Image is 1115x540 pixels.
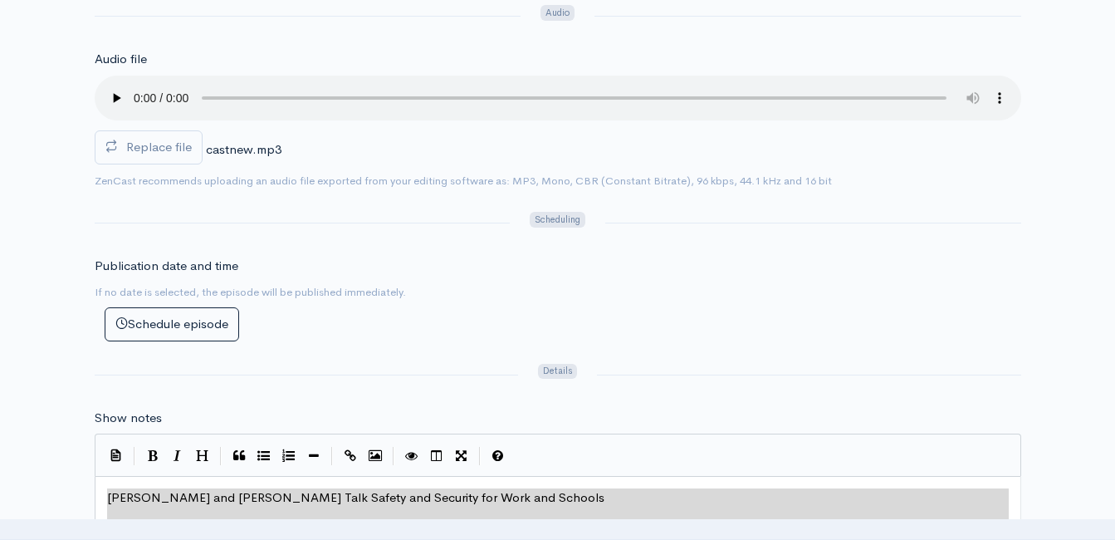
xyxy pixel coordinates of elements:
[190,444,215,469] button: Heading
[486,444,511,469] button: Markdown Guide
[126,139,192,155] span: Replace file
[134,447,135,466] i: |
[301,444,326,469] button: Insert Horizontal Line
[399,444,424,469] button: Toggle Preview
[338,444,363,469] button: Create Link
[331,447,333,466] i: |
[95,409,162,428] label: Show notes
[95,285,406,299] small: If no date is selected, the episode will be published immediately.
[530,212,584,228] span: Scheduling
[95,174,832,188] small: ZenCast recommends uploading an audio file exported from your editing software as: MP3, Mono, CBR...
[107,489,604,505] span: [PERSON_NAME] and [PERSON_NAME] Talk Safety and Security for Work and Schools
[449,444,474,469] button: Toggle Fullscreen
[206,141,281,157] span: castnew.mp3
[538,364,577,380] span: Details
[479,447,481,466] i: |
[104,442,129,467] button: Insert Show Notes Template
[227,444,252,469] button: Quote
[424,444,449,469] button: Toggle Side by Side
[165,444,190,469] button: Italic
[105,307,239,341] button: Schedule episode
[95,50,147,69] label: Audio file
[95,257,238,276] label: Publication date and time
[393,447,394,466] i: |
[140,444,165,469] button: Bold
[276,444,301,469] button: Numbered List
[220,447,222,466] i: |
[540,5,575,21] span: Audio
[252,444,276,469] button: Generic List
[363,444,388,469] button: Insert Image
